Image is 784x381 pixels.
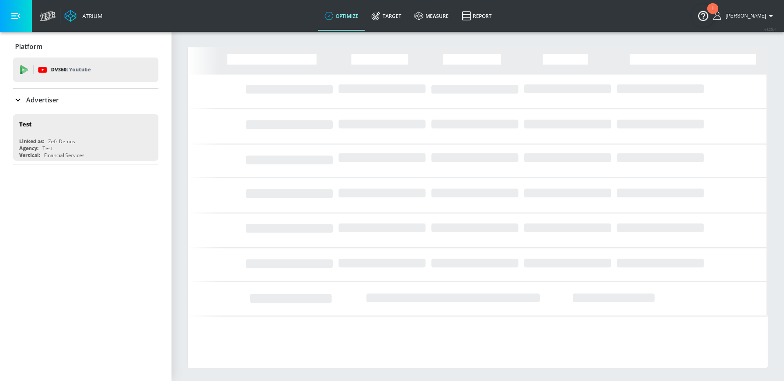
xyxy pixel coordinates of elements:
[51,65,91,74] p: DV360:
[48,138,75,145] div: Zefr Demos
[455,1,498,31] a: Report
[318,1,365,31] a: optimize
[19,152,40,159] div: Vertical:
[711,9,714,19] div: 1
[69,65,91,74] p: Youtube
[13,114,158,161] div: TestLinked as:Zefr DemosAgency:TestVertical:Financial Services
[44,152,85,159] div: Financial Services
[13,58,158,82] div: DV360: Youtube
[79,12,102,20] div: Atrium
[722,13,766,19] span: login as: anthony.rios@zefr.com
[19,138,44,145] div: Linked as:
[365,1,408,31] a: Target
[42,145,52,152] div: Test
[13,89,158,111] div: Advertiser
[26,95,59,104] p: Advertiser
[713,11,776,21] button: [PERSON_NAME]
[764,27,776,31] span: v 4.25.4
[19,120,31,128] div: Test
[65,10,102,22] a: Atrium
[692,4,715,27] button: Open Resource Center, 1 new notification
[15,42,42,51] p: Platform
[13,35,158,58] div: Platform
[408,1,455,31] a: measure
[19,145,38,152] div: Agency:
